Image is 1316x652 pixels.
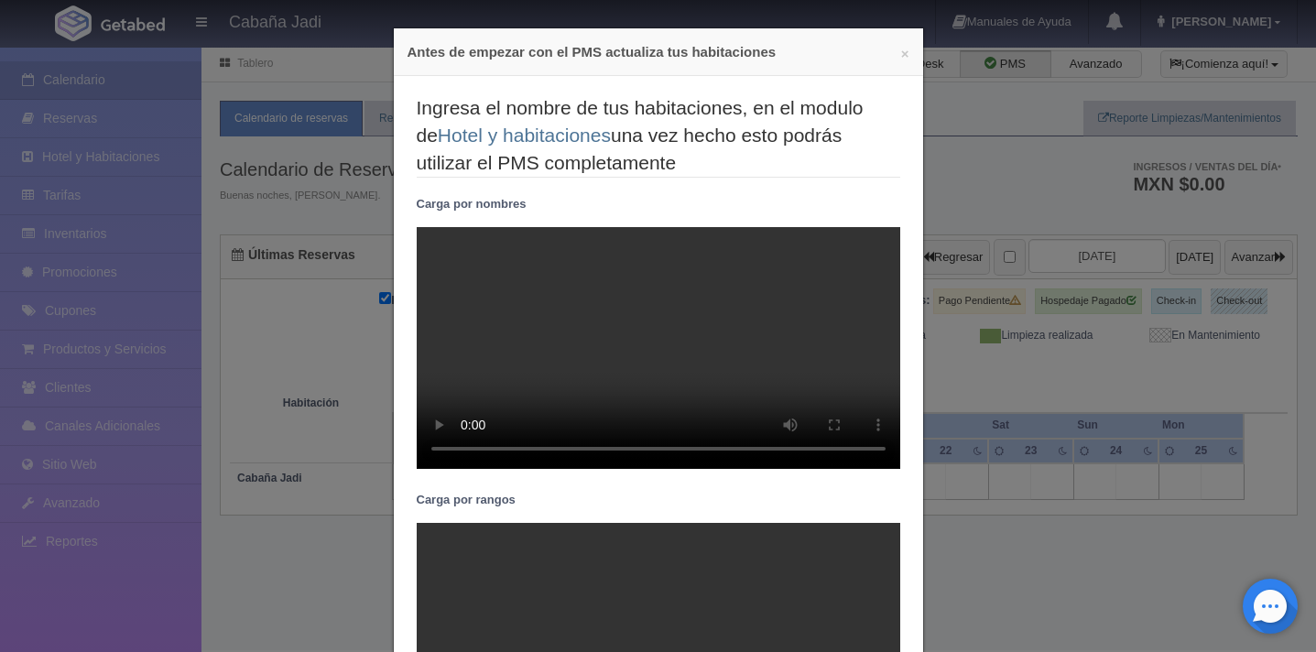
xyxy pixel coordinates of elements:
[417,196,527,213] label: Carga por nombres
[417,227,900,469] video: Your browser does not support HTML5 video.
[438,125,611,146] a: Hotel y habitaciones
[901,47,909,60] button: ×
[417,492,516,509] label: Carga por rangos
[408,42,909,61] h4: Antes de empezar con el PMS actualiza tus habitaciones
[417,94,900,178] legend: Ingresa el nombre de tus habitaciones, en el modulo de una vez hecho esto podrás utilizar el PMS ...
